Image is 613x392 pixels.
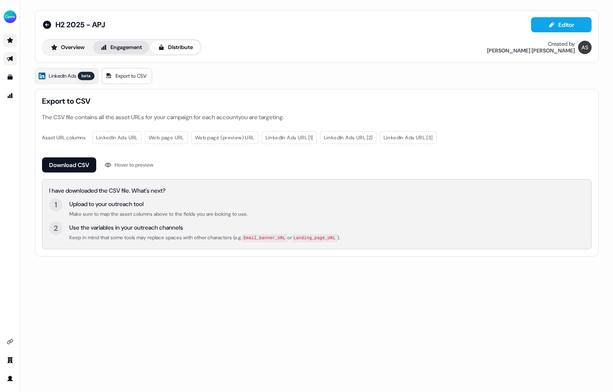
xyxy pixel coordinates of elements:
[69,233,340,242] div: Keep in mind that some tools may replace spaces with other characters (e.g. or ).
[102,68,152,84] a: Export to CSV
[195,133,255,142] span: Web page (preview) URL
[266,133,313,142] span: LinkedIn Ads URL [1]
[115,161,153,169] div: Hover to preview
[69,223,340,232] div: Use the variables in your outreach channels
[3,372,17,385] a: Go to profile
[151,41,200,54] button: Distribute
[531,17,592,32] button: Editor
[548,41,575,47] div: Created by
[35,68,98,84] a: LinkedIn Adsbeta
[3,52,17,65] a: Go to outbound experience
[578,41,592,54] img: Anna
[55,200,57,210] div: 1
[49,72,76,80] span: LinkedIn Ads
[384,133,433,142] span: LinkedIn Ads URL [3]
[42,157,96,172] button: Download CSV
[96,133,138,142] span: LinkedIn Ads URL
[3,353,17,367] a: Go to team
[78,72,95,80] div: beta
[49,186,584,195] div: I have downloaded the CSV file. What's next?
[42,133,86,142] div: Asset URL columns
[531,21,592,30] a: Editor
[116,72,147,80] span: Export to CSV
[149,133,184,142] span: Web page URL
[3,335,17,348] a: Go to integrations
[324,133,373,142] span: LinkedIn Ads URL [2]
[55,20,105,30] span: H2 2025 - APJ
[3,34,17,47] a: Go to prospects
[93,41,149,54] button: Engagement
[42,113,592,121] div: The CSV file contains all the asset URLs for your campaign for each account you are targeting.
[242,234,287,242] code: Email_banner_URL
[487,47,575,54] div: [PERSON_NAME] [PERSON_NAME]
[42,96,592,106] span: Export to CSV
[44,41,92,54] button: Overview
[69,210,247,218] div: Make sure to map the asset columns above to the fields you are looking to use.
[3,71,17,84] a: Go to templates
[69,200,247,208] div: Upload to your outreach tool
[3,89,17,102] a: Go to attribution
[54,223,58,233] div: 2
[292,234,337,242] code: Landing_page_URL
